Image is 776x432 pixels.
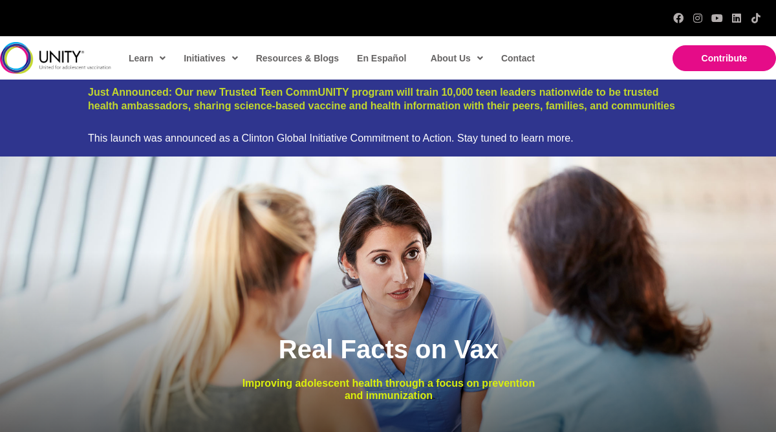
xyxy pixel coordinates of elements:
[256,53,339,63] span: Resources & Blogs
[233,377,545,402] p: Improving adolescent health through a focus on prevention and immunization
[88,132,688,144] div: This launch was announced as a Clinton Global Initiative Commitment to Action. Stay tuned to lear...
[88,87,675,111] a: Just Announced: Our new Trusted Teen CommUNITY program will train 10,000 teen leaders nationwide ...
[673,13,684,23] a: Facebook
[673,45,776,71] a: Contribute
[250,43,344,73] a: Resources & Blogs
[731,13,742,23] a: LinkedIn
[501,53,535,63] span: Contact
[129,49,166,68] span: Learn
[431,49,483,68] span: About Us
[424,43,488,73] a: About Us
[712,13,722,23] a: YouTube
[357,53,406,63] span: En Español
[495,43,540,73] a: Contact
[751,13,761,23] a: TikTok
[702,53,748,63] span: Contribute
[350,43,411,73] a: En Español
[693,13,703,23] a: Instagram
[279,335,499,363] span: Real Facts on Vax
[184,49,238,68] span: Initiatives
